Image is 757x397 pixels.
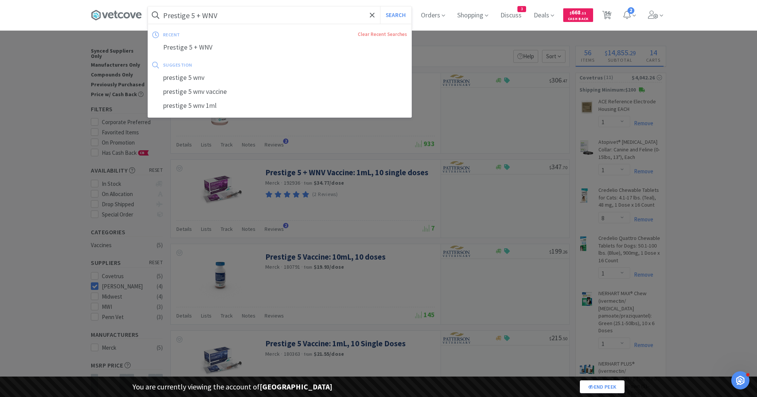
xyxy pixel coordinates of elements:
[518,6,526,12] span: 3
[581,11,586,16] span: . 11
[380,6,411,24] button: Search
[148,99,411,113] div: prestige 5 wnv 1ml
[563,5,593,25] a: $668.11Cash Back
[599,13,615,20] a: 56
[163,59,300,71] div: suggestion
[358,31,407,37] a: Clear Recent Searches
[148,85,411,99] div: prestige 5 wnv vaccine
[497,12,525,19] a: Discuss3
[260,382,332,391] strong: [GEOGRAPHIC_DATA]
[580,380,625,393] a: End Peek
[570,11,572,16] span: $
[570,9,586,16] span: 668
[148,6,411,24] input: Search by item, sku, manufacturer, ingredient, size...
[568,17,589,22] span: Cash Back
[148,71,411,85] div: prestige 5 wnv
[731,371,749,389] iframe: Intercom live chat
[628,7,634,14] span: 2
[163,29,269,40] div: recent
[148,40,411,54] div: Prestige 5 + WNV
[132,381,332,393] p: You are currently viewing the account of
